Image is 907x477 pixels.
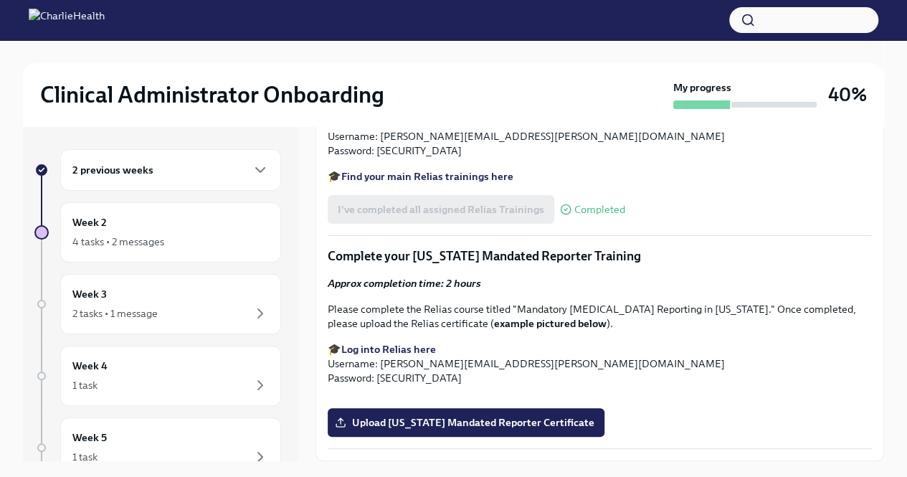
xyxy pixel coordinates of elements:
h6: Week 5 [72,430,107,445]
a: Week 24 tasks • 2 messages [34,202,281,263]
p: 🎓 [328,169,872,184]
h3: 40% [828,82,867,108]
div: 4 tasks • 2 messages [72,235,164,249]
div: 1 task [72,378,98,392]
label: Upload [US_STATE] Mandated Reporter Certificate [328,408,604,437]
a: Log into Relias here [341,343,436,356]
p: Please complete the Relias course titled "Mandatory [MEDICAL_DATA] Reporting in [US_STATE]." Once... [328,302,872,331]
div: 2 previous weeks [60,149,281,191]
a: Find your main Relias trainings here [341,170,513,183]
p: Here is your Relias login info: Username: [PERSON_NAME][EMAIL_ADDRESS][PERSON_NAME][DOMAIN_NAME] ... [328,115,872,158]
strong: My progress [673,80,731,95]
h2: Clinical Administrator Onboarding [40,80,384,109]
strong: Approx completion time: 2 hours [328,277,481,290]
a: Week 41 task [34,346,281,406]
p: 🎓 Username: [PERSON_NAME][EMAIL_ADDRESS][PERSON_NAME][DOMAIN_NAME] Password: [SECURITY_DATA] [328,342,872,385]
p: Complete your [US_STATE] Mandated Reporter Training [328,247,872,265]
span: Upload [US_STATE] Mandated Reporter Certificate [338,415,594,430]
h6: Week 3 [72,286,107,302]
strong: example pictured below [494,317,607,330]
div: 2 tasks • 1 message [72,306,158,321]
a: Week 32 tasks • 1 message [34,274,281,334]
div: 1 task [72,450,98,464]
h6: Week 4 [72,358,108,374]
span: Completed [574,204,625,215]
h6: 2 previous weeks [72,162,153,178]
h6: Week 2 [72,214,107,230]
img: CharlieHealth [29,9,105,32]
